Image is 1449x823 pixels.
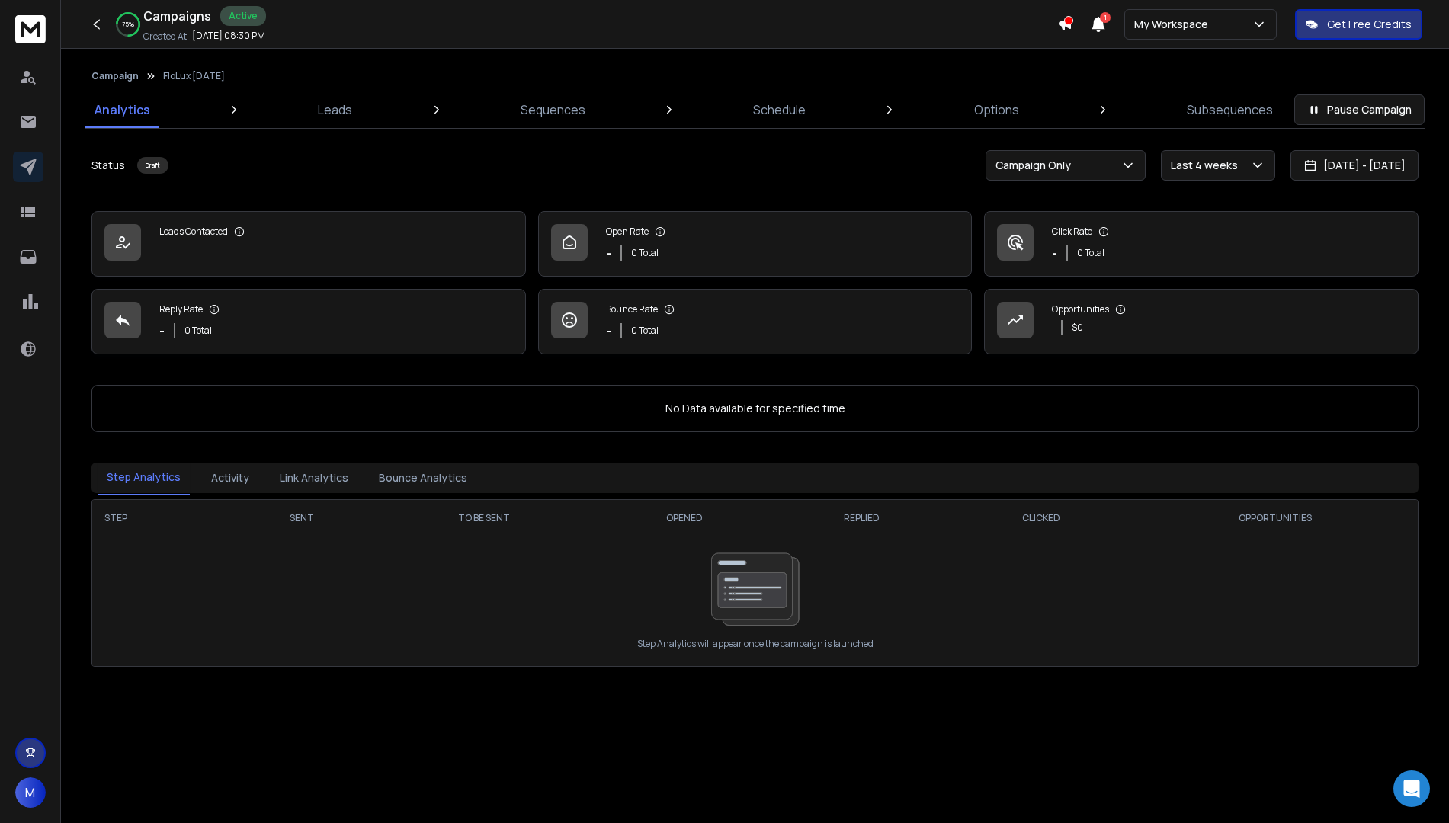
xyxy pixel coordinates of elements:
p: - [159,320,165,341]
p: - [1052,242,1057,264]
div: Draft [137,157,168,174]
p: Open Rate [606,226,649,238]
p: Bounce Rate [606,303,658,315]
button: Bounce Analytics [370,461,476,495]
p: Leads [318,101,352,119]
p: 0 Total [631,325,659,337]
p: Leads Contacted [159,226,228,238]
a: Opportunities$0 [984,289,1419,354]
th: OPENED [596,500,774,536]
a: Click Rate-0 Total [984,211,1419,277]
button: M [15,777,46,808]
button: Campaign [91,70,139,82]
div: Open Intercom Messenger [1393,770,1430,807]
a: Bounce Rate-0 Total [538,289,973,354]
p: - [606,242,611,264]
a: Subsequences [1178,91,1282,128]
button: Pause Campaign [1294,94,1425,125]
a: Options [965,91,1028,128]
p: [DATE] 08:30 PM [192,30,265,42]
button: Step Analytics [98,460,190,495]
p: My Workspace [1134,17,1214,32]
p: 0 Total [631,247,659,259]
p: 0 Total [1077,247,1104,259]
h1: Campaigns [143,7,211,25]
th: OPPORTUNITIES [1133,500,1418,536]
p: Click Rate [1052,226,1092,238]
p: Last 4 weeks [1171,158,1244,173]
th: TO BE SENT [373,500,595,536]
p: - [606,320,611,341]
p: Options [974,101,1019,119]
p: Get Free Credits [1327,17,1412,32]
th: SENT [230,500,373,536]
a: Leads Contacted [91,211,526,277]
a: Sequences [511,91,595,128]
a: Schedule [744,91,815,128]
th: CLICKED [950,500,1133,536]
p: 0 Total [184,325,212,337]
th: REPLIED [774,500,950,536]
p: Analytics [95,101,150,119]
th: STEP [92,500,230,536]
a: Leads [309,91,361,128]
p: Opportunities [1052,303,1109,315]
p: 75 % [122,20,134,29]
a: Analytics [85,91,159,128]
p: Status: [91,158,128,173]
a: Open Rate-0 Total [538,211,973,277]
p: Subsequences [1187,101,1273,119]
button: Link Analytics [271,461,357,495]
button: Get Free Credits [1295,9,1422,40]
p: Schedule [753,101,806,119]
p: FloLux [DATE] [163,70,225,82]
p: Sequences [521,101,585,119]
a: Reply Rate-0 Total [91,289,526,354]
p: Campaign Only [995,158,1077,173]
p: $ 0 [1072,322,1083,334]
button: [DATE] - [DATE] [1290,150,1419,181]
p: Reply Rate [159,303,203,315]
p: Created At: [143,30,189,43]
div: Active [220,6,266,26]
p: Step Analytics will appear once the campaign is launched [637,638,874,650]
p: No Data available for specified time [107,401,1403,416]
button: Activity [202,461,258,495]
span: 1 [1100,12,1111,23]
